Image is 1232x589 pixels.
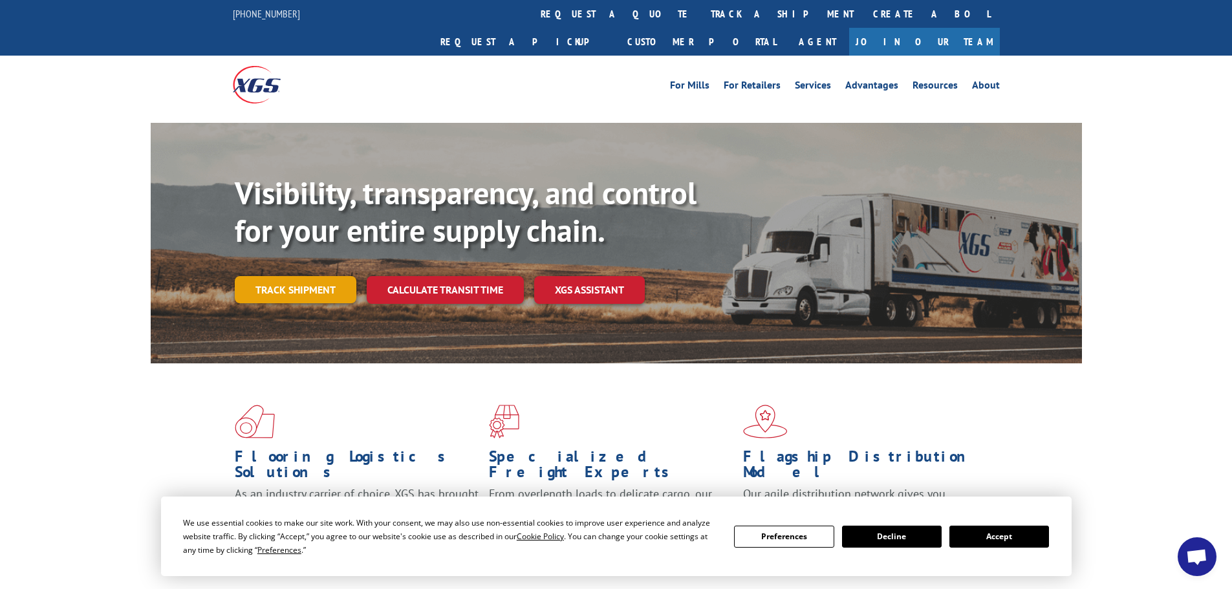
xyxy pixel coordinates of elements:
div: We use essential cookies to make our site work. With your consent, we may also use non-essential ... [183,516,719,557]
button: Preferences [734,526,834,548]
a: Request a pickup [431,28,618,56]
a: Advantages [845,80,898,94]
a: Track shipment [235,276,356,303]
a: About [972,80,1000,94]
button: Decline [842,526,942,548]
a: XGS ASSISTANT [534,276,645,304]
span: As an industry carrier of choice, XGS has brought innovation and dedication to flooring logistics... [235,486,479,532]
h1: Specialized Freight Experts [489,449,733,486]
span: Preferences [257,544,301,555]
div: Cookie Consent Prompt [161,497,1072,576]
h1: Flooring Logistics Solutions [235,449,479,486]
img: xgs-icon-total-supply-chain-intelligence-red [235,405,275,438]
p: From overlength loads to delicate cargo, our experienced staff knows the best way to move your fr... [489,486,733,544]
h1: Flagship Distribution Model [743,449,988,486]
a: [PHONE_NUMBER] [233,7,300,20]
a: Customer Portal [618,28,786,56]
div: Open chat [1178,537,1216,576]
a: Calculate transit time [367,276,524,304]
a: Services [795,80,831,94]
a: Resources [913,80,958,94]
b: Visibility, transparency, and control for your entire supply chain. [235,173,697,250]
span: Cookie Policy [517,531,564,542]
img: xgs-icon-focused-on-flooring-red [489,405,519,438]
a: For Retailers [724,80,781,94]
a: Agent [786,28,849,56]
img: xgs-icon-flagship-distribution-model-red [743,405,788,438]
span: Our agile distribution network gives you nationwide inventory management on demand. [743,486,981,517]
button: Accept [949,526,1049,548]
a: Join Our Team [849,28,1000,56]
a: For Mills [670,80,709,94]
